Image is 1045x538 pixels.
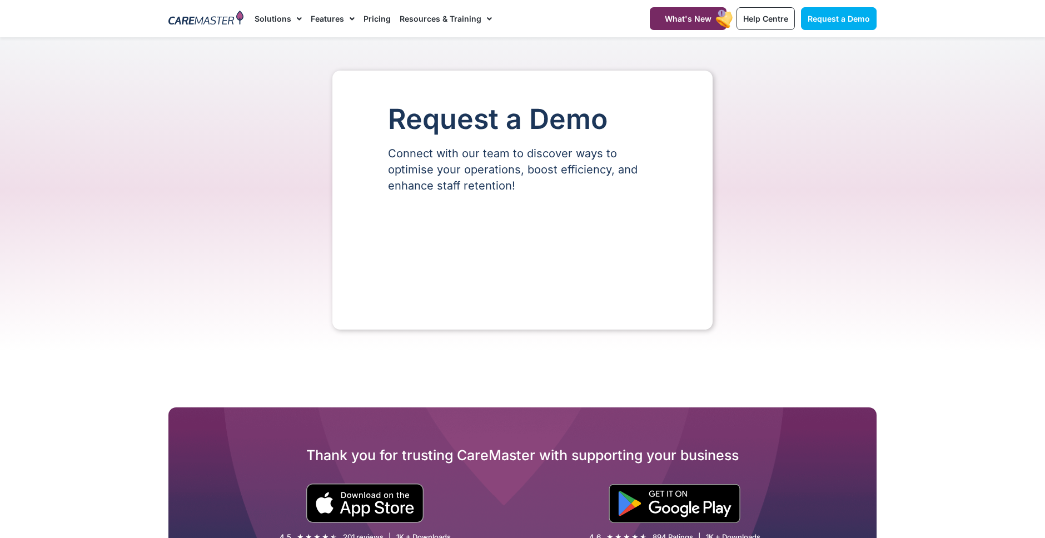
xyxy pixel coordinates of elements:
a: Request a Demo [801,7,877,30]
span: Help Centre [743,14,788,23]
h2: Thank you for trusting CareMaster with supporting your business [168,446,877,464]
p: Connect with our team to discover ways to optimise your operations, boost efficiency, and enhance... [388,146,657,194]
a: Help Centre [737,7,795,30]
img: "Get is on" Black Google play button. [609,484,740,523]
img: small black download on the apple app store button. [306,484,424,523]
h1: Request a Demo [388,104,657,134]
a: What's New [650,7,726,30]
span: Request a Demo [808,14,870,23]
iframe: Form 0 [388,213,657,296]
img: CareMaster Logo [168,11,243,27]
span: What's New [665,14,711,23]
